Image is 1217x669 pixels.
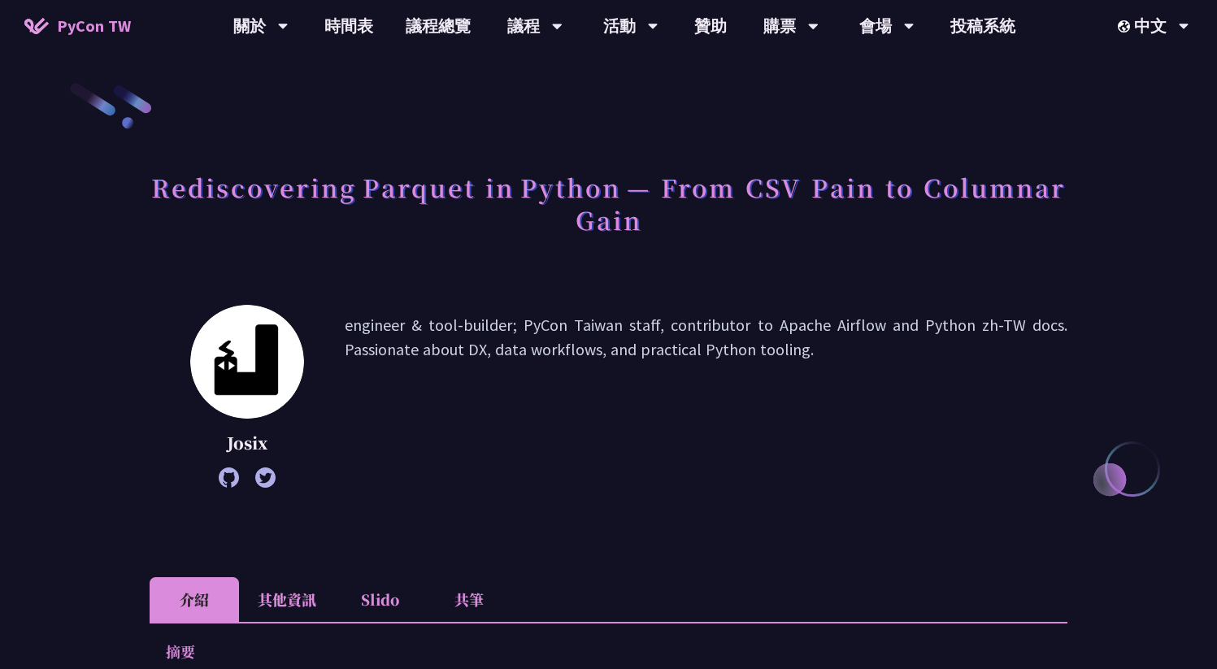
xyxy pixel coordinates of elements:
[24,18,49,34] img: Home icon of PyCon TW 2025
[166,640,1019,663] p: 摘要
[150,163,1067,244] h1: Rediscovering Parquet in Python — From CSV Pain to Columnar Gain
[190,431,304,455] p: Josix
[345,313,1067,480] p: engineer & tool-builder; PyCon Taiwan staff, contributor to Apache Airflow and Python zh-TW docs....
[150,577,239,622] li: 介紹
[335,577,424,622] li: Slido
[424,577,514,622] li: 共筆
[57,14,131,38] span: PyCon TW
[239,577,335,622] li: 其他資訊
[1118,20,1134,33] img: Locale Icon
[190,305,304,419] img: Josix
[8,6,147,46] a: PyCon TW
